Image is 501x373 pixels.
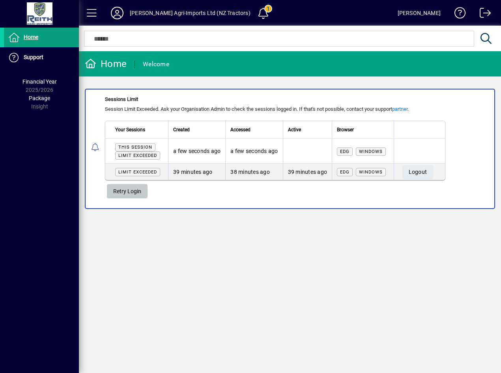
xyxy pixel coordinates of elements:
div: Home [85,58,127,70]
span: Home [24,34,38,40]
span: Logout [409,166,427,179]
div: Sessions Limit [105,95,445,103]
div: Welcome [143,58,169,71]
span: Financial Year [22,78,57,85]
span: Your Sessions [115,125,145,134]
div: Session Limit Exceeded. Ask your Organisation Admin to check the sessions logged in. If that's no... [105,105,445,113]
span: Edg [340,149,350,154]
td: 39 minutes ago [168,164,225,180]
td: 38 minutes ago [225,164,282,180]
span: Support [24,54,43,60]
td: a few seconds ago [225,139,282,164]
a: partner [392,106,408,112]
span: Created [173,125,190,134]
app-alert-notification-menu-item: Sessions Limit [79,89,501,209]
span: Edg [340,170,350,175]
div: [PERSON_NAME] [398,7,441,19]
span: Package [29,95,50,101]
td: a few seconds ago [168,139,225,164]
button: Logout [402,165,434,179]
span: Browser [337,125,354,134]
a: Support [4,48,79,67]
a: Knowledge Base [449,2,466,27]
button: Profile [105,6,130,20]
div: [PERSON_NAME] Agri-Imports Ltd (NZ Tractors) [130,7,250,19]
span: Limit exceeded [118,170,157,175]
span: Windows [359,149,383,154]
a: Logout [474,2,491,27]
span: Active [288,125,301,134]
span: Retry Login [113,185,141,198]
span: This session [118,145,152,150]
td: 39 minutes ago [283,164,332,180]
span: Accessed [230,125,250,134]
button: Retry Login [107,184,148,198]
span: Limit exceeded [118,153,157,158]
span: Windows [359,170,383,175]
